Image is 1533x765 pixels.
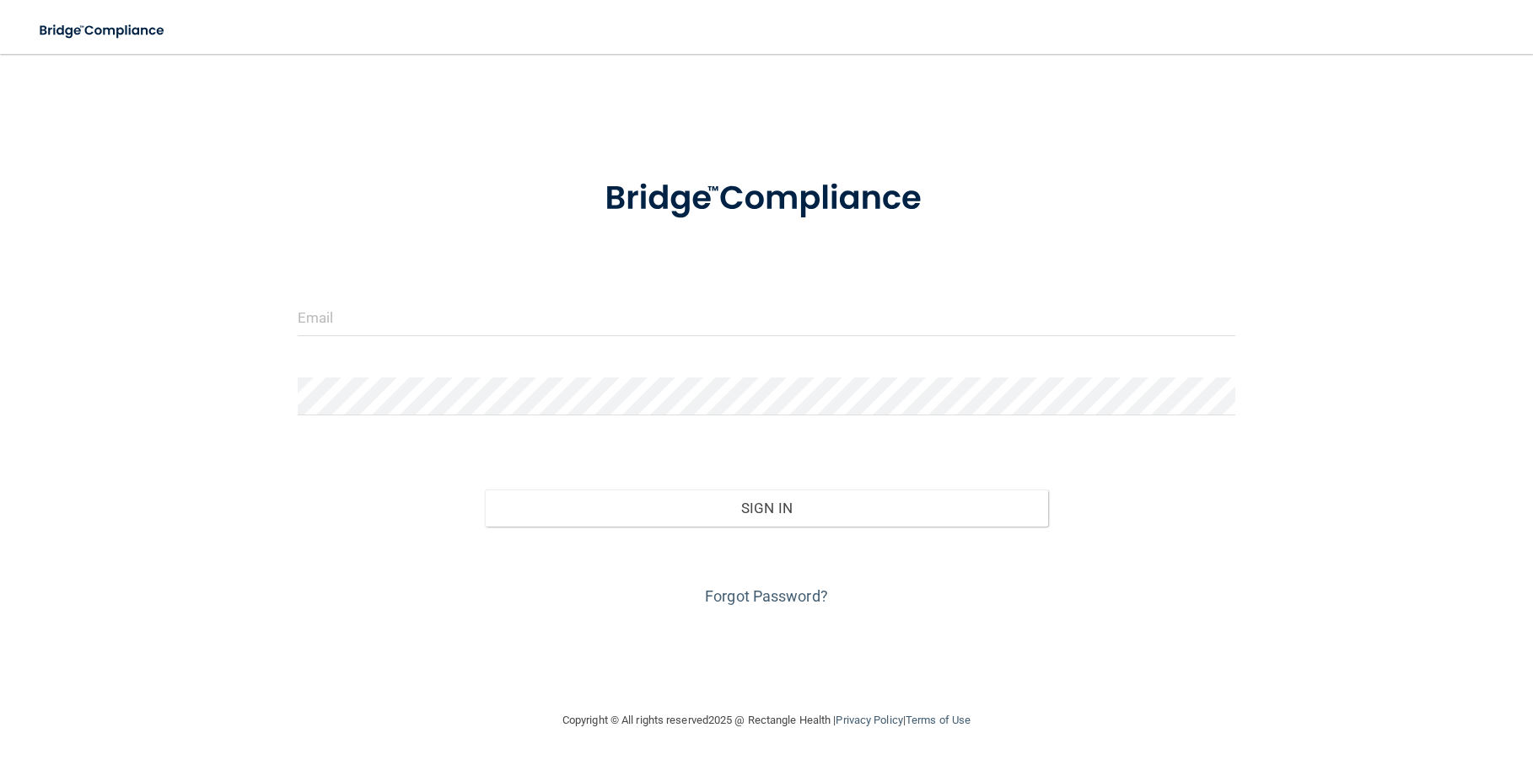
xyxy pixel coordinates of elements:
[906,714,971,726] a: Terms of Use
[25,13,180,48] img: bridge_compliance_login_screen.278c3ca4.svg
[570,155,963,243] img: bridge_compliance_login_screen.278c3ca4.svg
[705,587,828,605] a: Forgot Password?
[836,714,902,726] a: Privacy Policy
[459,693,1074,747] div: Copyright © All rights reserved 2025 @ Rectangle Health | |
[298,298,1235,336] input: Email
[485,489,1047,527] button: Sign In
